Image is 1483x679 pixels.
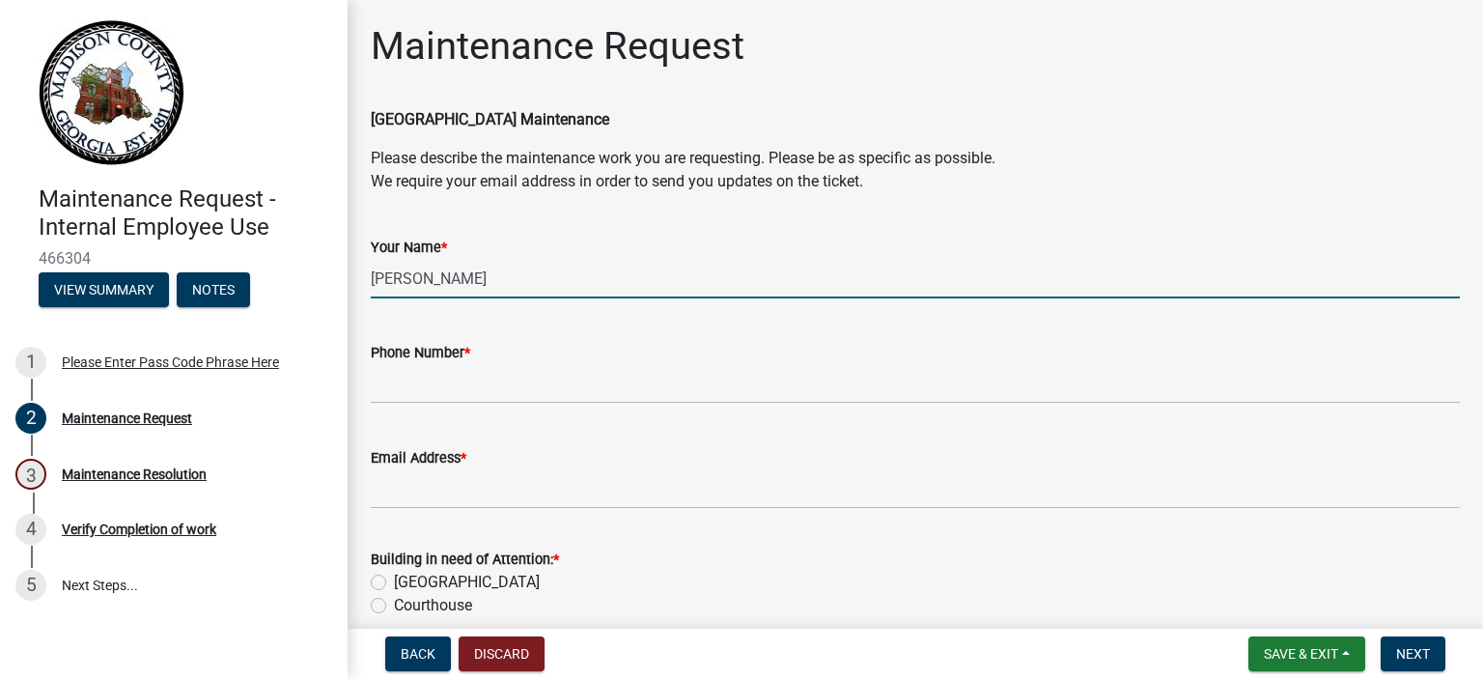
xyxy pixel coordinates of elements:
[62,523,216,536] div: Verify Completion of work
[39,283,169,298] wm-modal-confirm: Summary
[371,347,470,360] label: Phone Number
[15,459,46,490] div: 3
[371,553,559,567] label: Building in need of Attention:
[177,272,250,307] button: Notes
[394,594,472,617] label: Courthouse
[62,411,192,425] div: Maintenance Request
[39,249,309,268] span: 466304
[371,147,1460,193] p: Please describe the maintenance work you are requesting. Please be as specific as possible. We re...
[39,20,184,165] img: Madison County, Georgia
[15,570,46,601] div: 5
[15,403,46,434] div: 2
[177,283,250,298] wm-modal-confirm: Notes
[1381,637,1445,671] button: Next
[371,452,466,466] label: Email Address
[39,185,332,241] h4: Maintenance Request - Internal Employee Use
[62,355,279,369] div: Please Enter Pass Code Phrase Here
[401,646,435,662] span: Back
[15,514,46,545] div: 4
[371,241,447,255] label: Your Name
[1248,637,1365,671] button: Save & Exit
[39,272,169,307] button: View Summary
[385,637,451,671] button: Back
[394,571,540,594] label: [GEOGRAPHIC_DATA]
[371,110,609,128] strong: [GEOGRAPHIC_DATA] Maintenance
[15,347,46,378] div: 1
[459,637,545,671] button: Discard
[394,617,518,640] label: Board of Elections
[62,467,207,481] div: Maintenance Resolution
[1264,646,1338,662] span: Save & Exit
[1396,646,1430,662] span: Next
[371,23,744,70] h1: Maintenance Request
